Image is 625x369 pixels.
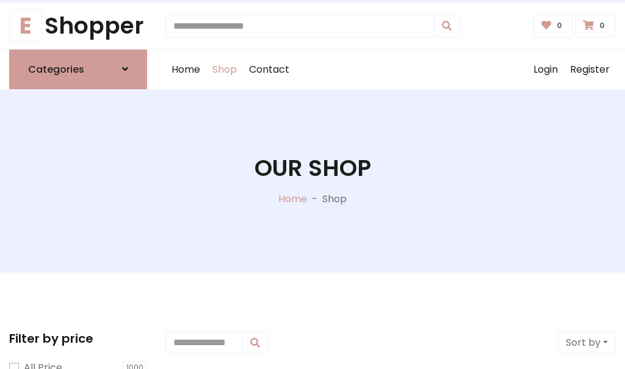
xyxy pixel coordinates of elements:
span: E [9,9,42,42]
span: 0 [554,20,565,31]
p: - [307,192,322,206]
h1: Our Shop [255,155,371,182]
h6: Categories [28,64,84,75]
p: Shop [322,192,347,206]
a: Shop [206,50,243,89]
a: Home [278,192,307,206]
a: Register [564,50,616,89]
a: 0 [575,14,616,37]
button: Sort by [558,331,616,354]
a: Categories [9,49,147,89]
a: 0 [533,14,573,37]
span: 0 [596,20,608,31]
h5: Filter by price [9,331,147,346]
h1: Shopper [9,12,147,40]
a: EShopper [9,12,147,40]
a: Contact [243,50,295,89]
a: Login [527,50,564,89]
a: Home [165,50,206,89]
